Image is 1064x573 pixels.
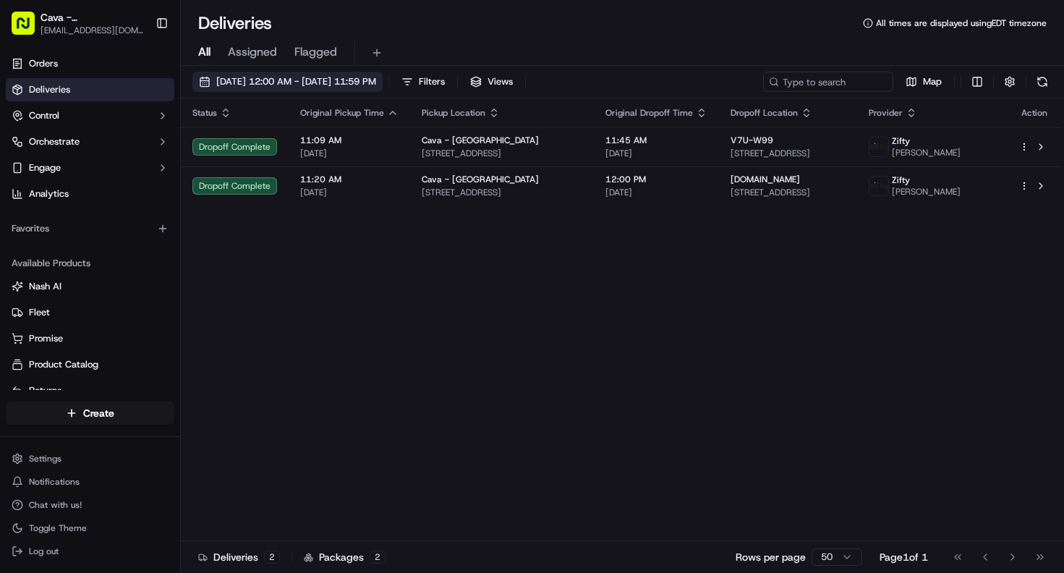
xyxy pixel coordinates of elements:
img: zifty-logo-trans-sq.png [869,177,888,195]
span: [STREET_ADDRESS] [422,148,582,159]
span: 12:00 PM [605,174,707,185]
span: Promise [29,332,63,345]
span: [STREET_ADDRESS] [731,187,845,198]
span: All times are displayed using EDT timezone [876,17,1047,29]
span: Engage [29,161,61,174]
span: Status [192,107,217,119]
span: All [198,43,210,61]
span: Flagged [294,43,337,61]
a: Product Catalog [12,358,169,371]
button: Toggle Theme [6,518,174,538]
span: Pickup Location [422,107,485,119]
button: Product Catalog [6,353,174,376]
span: Provider [869,107,903,119]
span: [DATE] [300,148,399,159]
span: Map [923,75,942,88]
div: 2 [370,551,386,564]
button: Cava - [GEOGRAPHIC_DATA] [41,10,144,25]
span: [DATE] [605,187,707,198]
button: Engage [6,156,174,179]
span: [DOMAIN_NAME] [731,174,800,185]
a: Deliveries [6,78,174,101]
span: Zifty [892,174,910,186]
div: 2 [264,551,280,564]
span: V7U-W99 [731,135,773,146]
button: Settings [6,449,174,469]
button: Cava - [GEOGRAPHIC_DATA][EMAIL_ADDRESS][DOMAIN_NAME] [6,6,150,41]
span: Filters [419,75,445,88]
span: [DATE] [300,187,399,198]
button: Views [464,72,519,92]
span: Log out [29,546,59,557]
span: 11:20 AM [300,174,399,185]
a: Promise [12,332,169,345]
span: Notifications [29,476,80,488]
span: Dropoff Location [731,107,798,119]
button: Map [899,72,948,92]
span: Chat with us! [29,499,82,511]
a: Analytics [6,182,174,205]
button: Control [6,104,174,127]
div: Deliveries [198,550,280,564]
span: Original Pickup Time [300,107,384,119]
span: Assigned [228,43,277,61]
span: Nash AI [29,280,61,293]
button: Fleet [6,301,174,324]
span: Views [488,75,513,88]
span: Analytics [29,187,69,200]
span: Returns [29,384,61,397]
span: Create [83,406,114,420]
button: Log out [6,541,174,561]
button: Promise [6,327,174,350]
span: Pylon [144,51,175,61]
button: Returns [6,379,174,402]
span: Cava - [GEOGRAPHIC_DATA] [422,174,539,185]
div: Packages [304,550,386,564]
button: [EMAIL_ADDRESS][DOMAIN_NAME] [41,25,144,36]
button: Refresh [1032,72,1052,92]
a: Returns [12,384,169,397]
span: Toggle Theme [29,522,87,534]
span: [STREET_ADDRESS] [422,187,582,198]
button: Chat with us! [6,495,174,515]
span: [STREET_ADDRESS] [731,148,845,159]
span: Control [29,109,59,122]
p: Rows per page [736,550,806,564]
span: Product Catalog [29,358,98,371]
span: Orchestrate [29,135,80,148]
span: Deliveries [29,83,70,96]
button: Orchestrate [6,130,174,153]
a: Powered byPylon [102,50,175,61]
div: Action [1019,107,1050,119]
button: Filters [395,72,451,92]
span: 11:45 AM [605,135,707,146]
span: [DATE] [605,148,707,159]
span: Fleet [29,306,50,319]
div: Page 1 of 1 [880,550,928,564]
span: [PERSON_NAME] [892,186,961,198]
h1: Deliveries [198,12,272,35]
button: Notifications [6,472,174,492]
img: zifty-logo-trans-sq.png [869,137,888,156]
span: 11:09 AM [300,135,399,146]
a: Nash AI [12,280,169,293]
div: Available Products [6,252,174,275]
span: [PERSON_NAME] [892,147,961,158]
button: Create [6,402,174,425]
span: Orders [29,57,58,70]
a: Orders [6,52,174,75]
span: Original Dropoff Time [605,107,693,119]
a: Fleet [12,306,169,319]
div: Favorites [6,217,174,240]
span: Cava - [GEOGRAPHIC_DATA] [422,135,539,146]
input: Type to search [763,72,893,92]
button: Nash AI [6,275,174,298]
span: Zifty [892,135,910,147]
button: [DATE] 12:00 AM - [DATE] 11:59 PM [192,72,383,92]
span: Settings [29,453,61,464]
span: [DATE] 12:00 AM - [DATE] 11:59 PM [216,75,376,88]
